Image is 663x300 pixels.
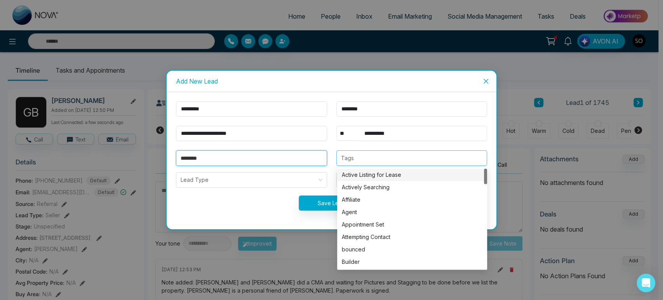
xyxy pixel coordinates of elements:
[337,218,487,231] div: Appointment Set
[337,243,487,256] div: bounced
[637,274,655,292] div: Open Intercom Messenger
[337,181,487,194] div: Actively Searching
[342,208,482,216] div: Agent
[342,195,482,204] div: Affiliate
[483,78,489,84] span: close
[176,77,487,85] div: Add New Lead
[342,258,482,266] div: Builder
[342,245,482,254] div: bounced
[342,171,482,179] div: Active Listing for Lease
[337,169,487,181] div: Active Listing for Lease
[342,220,482,229] div: Appointment Set
[342,233,482,241] div: Attempting Contact
[475,71,496,92] button: Close
[337,194,487,206] div: Affiliate
[337,231,487,243] div: Attempting Contact
[342,183,482,192] div: Actively Searching
[337,206,487,218] div: Agent
[337,256,487,268] div: Builder
[299,195,364,211] button: Save Lead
